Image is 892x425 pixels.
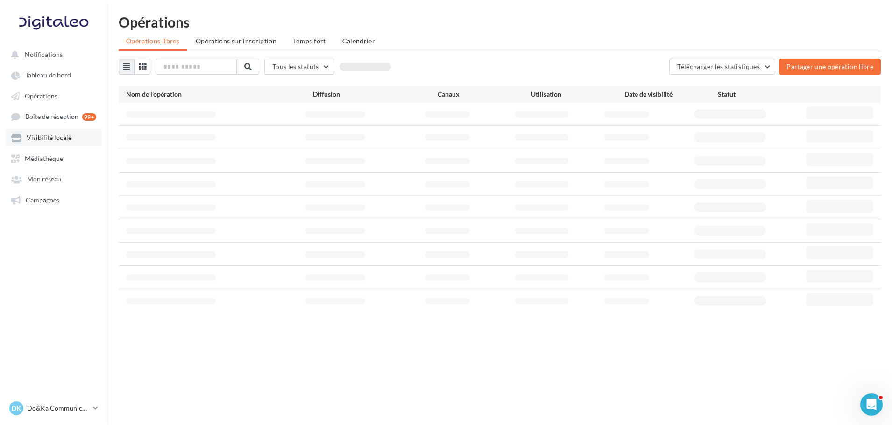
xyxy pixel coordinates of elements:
[25,154,63,162] span: Médiathèque
[6,108,102,125] a: Boîte de réception 99+
[272,63,319,70] span: Tous les statuts
[677,63,760,70] span: Télécharger les statistiques
[264,59,334,75] button: Tous les statuts
[126,90,313,99] div: Nom de l'opération
[26,196,59,204] span: Campagnes
[25,92,57,100] span: Opérations
[6,191,102,208] a: Campagnes
[6,87,102,104] a: Opérations
[6,129,102,146] a: Visibilité locale
[6,46,98,63] button: Notifications
[27,404,89,413] p: Do&Ka Communication
[624,90,718,99] div: Date de visibilité
[119,15,881,29] div: Opérations
[6,150,102,167] a: Médiathèque
[860,393,883,416] iframe: Intercom live chat
[6,66,102,83] a: Tableau de bord
[669,59,775,75] button: Télécharger les statistiques
[82,113,96,121] div: 99+
[196,37,276,45] span: Opérations sur inscription
[313,90,438,99] div: Diffusion
[27,175,61,183] span: Mon réseau
[293,37,326,45] span: Temps fort
[27,134,71,142] span: Visibilité locale
[531,90,624,99] div: Utilisation
[25,50,63,58] span: Notifications
[342,37,375,45] span: Calendrier
[12,404,21,413] span: DK
[25,71,71,79] span: Tableau de bord
[6,170,102,187] a: Mon réseau
[25,113,78,121] span: Boîte de réception
[779,59,881,75] button: Partager une opération libre
[438,90,531,99] div: Canaux
[718,90,811,99] div: Statut
[7,399,100,417] a: DK Do&Ka Communication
